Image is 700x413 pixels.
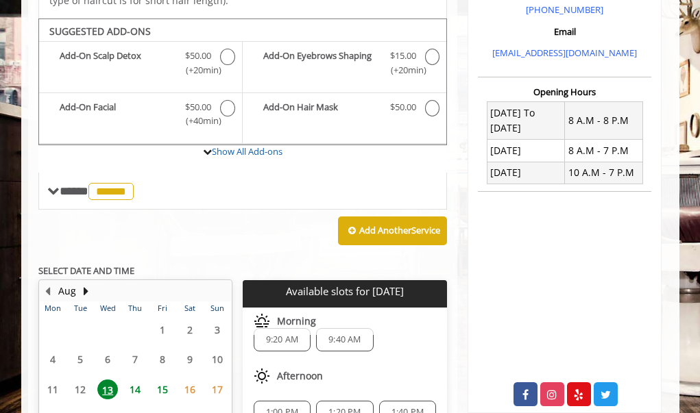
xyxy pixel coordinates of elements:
[478,87,651,97] h3: Opening Hours
[277,316,316,327] span: Morning
[121,374,149,403] td: Select day14
[46,100,235,132] label: Add-On Facial
[526,3,603,16] a: [PHONE_NUMBER]
[81,284,92,299] button: Next Month
[254,313,270,329] img: morning slots
[263,49,381,77] b: Add-On Eyebrows Shaping
[207,379,228,399] span: 17
[390,49,416,63] span: $15.00
[359,224,440,236] b: Add Another Service
[183,114,213,128] span: (+40min )
[277,371,323,381] span: Afternoon
[121,301,149,315] th: Thu
[94,374,121,403] td: Select day13
[387,63,418,77] span: (+20min )
[338,216,447,245] button: Add AnotherService
[390,100,416,114] span: $50.00
[316,328,373,351] div: 9:40 AM
[250,100,439,120] label: Add-On Hair Mask
[185,49,211,63] span: $50.00
[149,374,176,403] td: Select day15
[266,334,298,345] span: 9:20 AM
[254,328,311,351] div: 9:20 AM
[487,162,564,184] td: [DATE]
[565,162,642,184] td: 10 A.M - 7 P.M
[46,49,235,81] label: Add-On Scalp Detox
[487,102,564,140] td: [DATE] To [DATE]
[43,284,53,299] button: Previous Month
[565,102,642,140] td: 8 A.M - 8 P.M
[67,301,94,315] th: Tue
[565,140,642,162] td: 8 A.M - 7 P.M
[176,374,204,403] td: Select day16
[487,140,564,162] td: [DATE]
[60,49,177,77] b: Add-On Scalp Detox
[492,47,637,59] a: [EMAIL_ADDRESS][DOMAIN_NAME]
[38,18,448,146] div: The Made Man Haircut And Beard Trim Add-onS
[125,379,145,399] span: 14
[180,379,200,399] span: 16
[94,301,121,315] th: Wed
[185,100,211,114] span: $50.00
[250,49,439,81] label: Add-On Eyebrows Shaping
[328,334,361,345] span: 9:40 AM
[60,100,177,129] b: Add-On Facial
[204,301,231,315] th: Sun
[248,286,442,297] p: Available slots for [DATE]
[152,379,173,399] span: 15
[149,301,176,315] th: Fri
[97,379,118,399] span: 13
[263,100,381,116] b: Add-On Hair Mask
[38,264,134,277] b: SELECT DATE AND TIME
[183,63,213,77] span: (+20min )
[204,374,231,403] td: Select day17
[58,284,76,299] button: Aug
[49,25,151,38] b: SUGGESTED ADD-ONS
[481,27,648,36] h3: Email
[176,301,204,315] th: Sat
[254,368,270,384] img: afternoon slots
[40,301,67,315] th: Mon
[212,145,282,158] a: Show All Add-ons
